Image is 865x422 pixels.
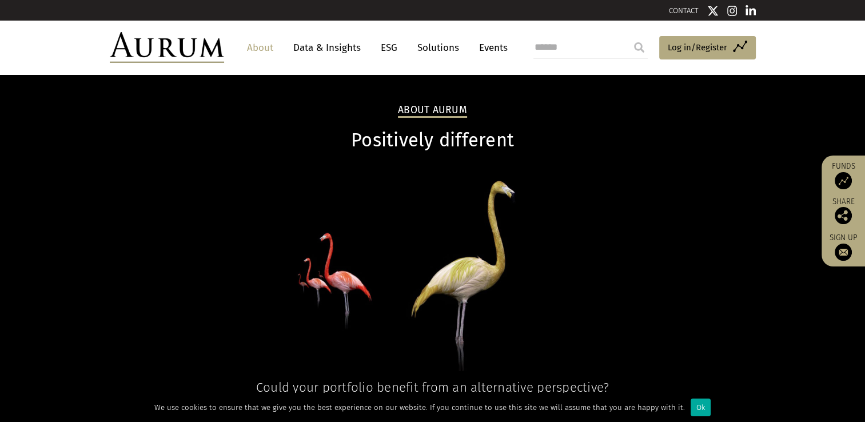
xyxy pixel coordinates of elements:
[827,161,859,189] a: Funds
[707,5,719,17] img: Twitter icon
[835,244,852,261] img: Sign up to our newsletter
[375,37,403,58] a: ESG
[628,36,651,59] input: Submit
[473,37,508,58] a: Events
[746,5,756,17] img: Linkedin icon
[110,129,756,152] h1: Positively different
[288,37,366,58] a: Data & Insights
[668,41,727,54] span: Log in/Register
[241,37,279,58] a: About
[827,198,859,224] div: Share
[691,399,711,416] div: Ok
[727,5,738,17] img: Instagram icon
[110,380,756,395] h4: Could your portfolio benefit from an alternative perspective?
[827,233,859,261] a: Sign up
[835,172,852,189] img: Access Funds
[110,32,224,63] img: Aurum
[412,37,465,58] a: Solutions
[835,207,852,224] img: Share this post
[398,104,467,118] h2: About Aurum
[659,36,756,60] a: Log in/Register
[669,6,699,15] a: CONTACT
